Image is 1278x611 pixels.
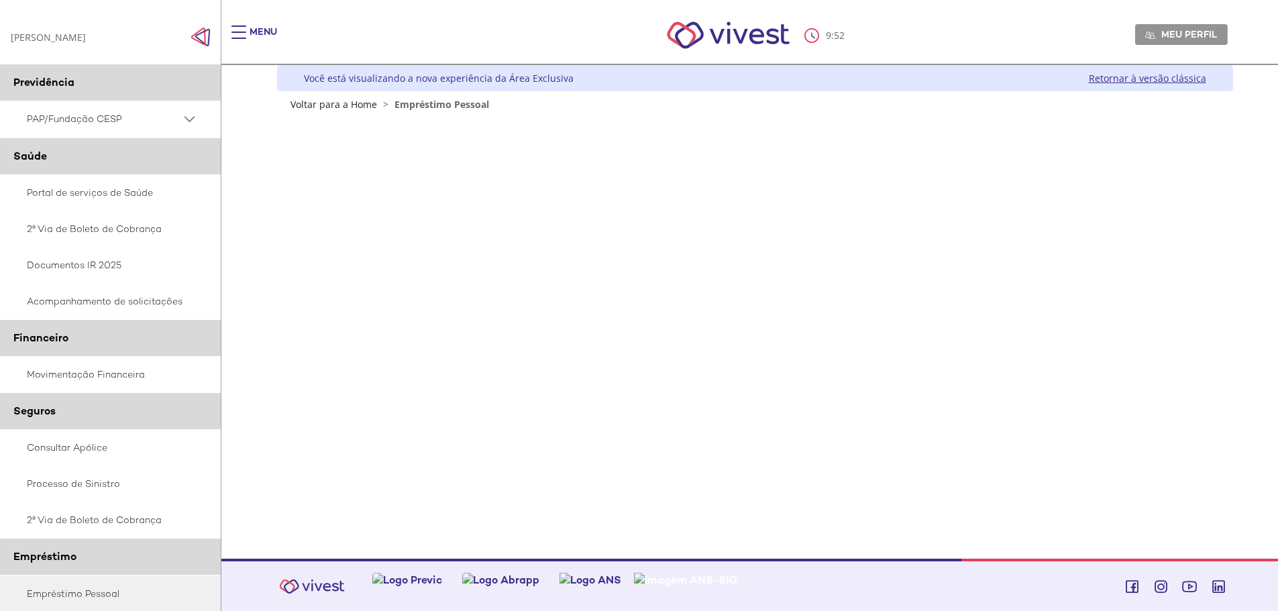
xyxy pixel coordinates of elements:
div: Vivest [267,65,1233,559]
span: Financeiro [13,331,68,345]
span: Click to close side navigation. [191,27,211,47]
span: 52 [834,29,845,42]
img: Logo ANS [560,573,621,587]
span: > [380,98,392,111]
div: [PERSON_NAME] [11,31,86,44]
span: 9 [826,29,831,42]
img: Logo Previc [372,573,442,587]
a: Voltar para a Home [290,98,377,111]
span: Meu perfil [1161,28,1217,40]
span: PAP/Fundação CESP [27,111,181,127]
span: Empréstimo Pessoal [394,98,489,111]
span: Saúde [13,149,47,163]
a: Meu perfil [1135,24,1228,44]
div: Menu [250,25,277,52]
span: Empréstimo [13,549,76,563]
img: Vivest [652,7,804,64]
img: Fechar menu [191,27,211,47]
img: Vivest [272,571,352,602]
span: Previdência [13,75,74,89]
div: Você está visualizando a nova experiência da Área Exclusiva [304,72,574,85]
iframe: Iframe [356,123,1153,531]
img: Logo Abrapp [462,573,539,587]
a: Retornar à versão clássica [1089,72,1206,85]
span: Seguros [13,404,56,418]
div: : [804,28,847,43]
section: <span lang="pt-BR" dir="ltr">Empréstimos - Phoenix Finne</span> [356,123,1153,533]
img: Imagem ANS-SIG [634,573,737,587]
img: Meu perfil [1145,30,1155,40]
